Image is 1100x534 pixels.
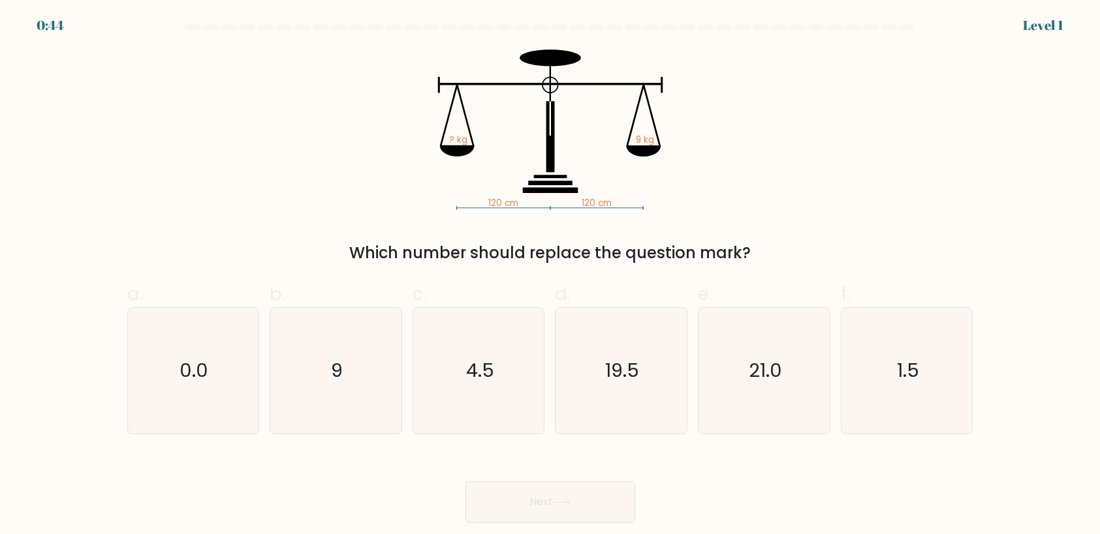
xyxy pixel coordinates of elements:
div: Level 1 [1023,16,1063,35]
text: 1.5 [897,357,919,383]
span: d. [555,281,571,306]
tspan: 120 cm [488,197,518,209]
button: Next [465,481,635,523]
span: e. [698,281,712,306]
text: 9 [331,357,343,383]
span: b. [270,281,285,306]
span: a. [127,281,143,306]
div: 0:44 [37,16,64,35]
div: Which number should replace the question mark? [135,241,966,265]
text: 21.0 [749,357,782,383]
tspan: 120 cm [582,197,612,209]
text: 4.5 [466,357,494,383]
text: 0.0 [180,357,209,383]
tspan: 9 kg [636,134,654,146]
span: f. [841,281,850,306]
span: c. [413,281,427,306]
text: 19.5 [606,357,640,383]
tspan: ? kg [448,134,467,146]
